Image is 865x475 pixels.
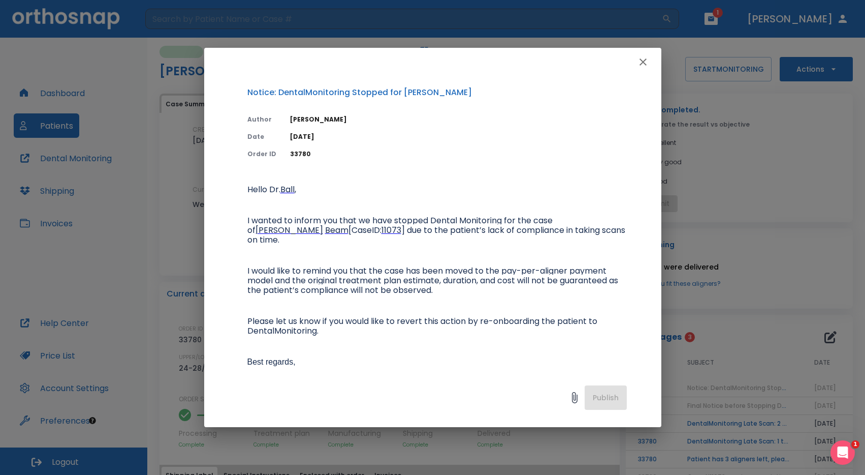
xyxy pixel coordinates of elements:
[247,265,620,296] span: I would like to remind you that the case has been moved to the pay-per-aligner payment model and ...
[830,440,855,465] iframe: Intercom live chat
[348,224,381,236] span: [CaseID:
[280,186,295,194] a: Ball
[280,184,295,195] span: Ball
[381,226,401,235] a: 11073
[255,224,323,236] span: [PERSON_NAME]
[247,358,296,366] span: Best regards,
[247,150,278,159] p: Order ID
[290,150,627,159] p: 33780
[290,132,627,141] p: [DATE]
[247,115,278,124] p: Author
[325,224,348,236] span: Beam
[247,184,280,195] span: Hello Dr.
[851,440,859,449] span: 1
[247,132,278,141] p: Date
[247,86,627,99] p: Notice: DentalMonitoring Stopped for [PERSON_NAME]
[290,115,627,124] p: [PERSON_NAME]
[247,215,555,236] span: I wanted to inform you that we have stopped Dental Monitoring for the case of
[325,226,348,235] a: Beam
[255,226,323,235] a: [PERSON_NAME]
[247,224,627,246] span: ] due to the patient’s lack of compliance in taking scans on time.
[295,184,296,195] span: ,
[381,224,401,236] span: 11073
[247,315,599,337] span: Please let us know if you would like to revert this action by re-onboarding the patient to Dental...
